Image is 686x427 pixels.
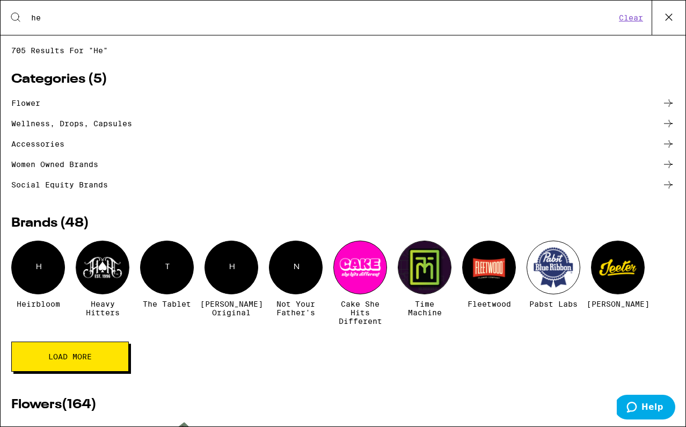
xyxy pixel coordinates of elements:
a: flower [11,97,675,110]
input: Search for products & categories [31,13,616,23]
span: Not Your Father's [269,300,323,317]
h2: Flowers ( 164 ) [11,399,675,411]
span: [PERSON_NAME] Original [200,300,263,317]
span: Fleetwood [468,300,511,308]
span: The Tablet [143,300,191,308]
span: [PERSON_NAME] [587,300,649,308]
a: Women owned brands [11,158,675,171]
span: Time Machine [398,300,451,317]
span: Heavy Hitters [76,300,129,317]
h2: Categories ( 5 ) [11,73,675,86]
a: accessories [11,137,675,150]
span: Cake She Hits Different [333,300,387,325]
iframe: Opens a widget where you can find more information [617,395,675,422]
h2: Brands ( 48 ) [11,217,675,230]
div: H [205,241,258,294]
div: H [11,241,65,294]
a: Wellness, drops, capsules [11,117,675,130]
span: 705 results for "he" [11,46,675,55]
a: Social equity brands [11,178,675,191]
button: Load More [11,342,129,372]
span: Heirbloom [17,300,60,308]
span: Load More [48,353,92,360]
div: T [140,241,194,294]
button: Clear [616,13,646,23]
span: Pabst Labs [529,300,578,308]
div: N [269,241,323,294]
